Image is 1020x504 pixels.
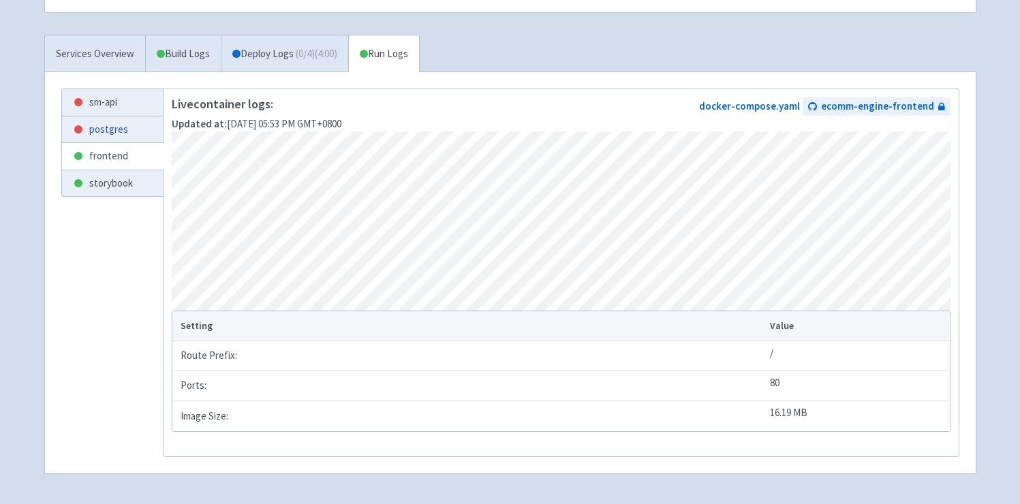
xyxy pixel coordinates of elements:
th: Value [766,311,950,341]
a: Run Logs [348,35,419,73]
td: Route Prefix: [172,341,766,371]
a: storybook [62,170,163,197]
a: postgres [62,116,163,143]
span: ecomm-engine-frontend [821,99,934,114]
span: ( 0 / 4 ) (4:00) [296,46,337,62]
td: Image Size: [172,401,766,431]
a: frontend [62,143,163,170]
a: Build Logs [146,35,221,73]
a: ecomm-engine-frontend [803,97,951,116]
td: 16.19 MB [766,401,950,431]
td: / [766,341,950,371]
strong: Updated at: [172,117,227,130]
td: 80 [766,371,950,401]
p: Live container logs: [172,97,341,111]
th: Setting [172,311,766,341]
td: Ports: [172,371,766,401]
a: Deploy Logs (0/4)(4:00) [221,35,348,73]
a: sm-api [62,89,163,116]
a: Services Overview [45,35,145,73]
span: [DATE] 05:53 PM GMT+0800 [172,117,341,130]
a: docker-compose.yaml [699,99,800,112]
